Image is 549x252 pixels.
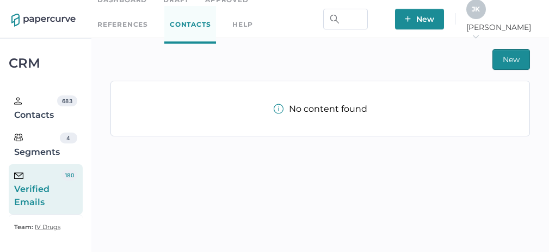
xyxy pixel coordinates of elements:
[11,14,76,27] img: papercurve-logo-colour.7244d18c.svg
[395,9,444,29] button: New
[492,49,530,70] button: New
[164,6,216,44] a: Contacts
[14,172,23,179] img: email-icon-black.c777dcea.svg
[97,19,148,31] a: References
[503,50,520,69] span: New
[14,95,57,122] div: Contacts
[323,9,368,29] input: Search Workspace
[14,170,61,209] div: Verified Emails
[61,170,77,181] div: 180
[405,16,411,22] img: plus-white.e19ec114.svg
[330,15,339,23] img: search.bf03fe8b.svg
[14,220,60,233] a: Team: IV Drugs
[274,104,283,114] img: info-tooltip-active.a952ecf1.svg
[35,223,60,231] span: IV Drugs
[14,133,23,142] img: segments.b9481e3d.svg
[472,5,480,13] span: J K
[9,58,83,68] div: CRM
[57,95,77,106] div: 683
[14,97,22,105] img: person.20a629c4.svg
[232,19,252,31] div: help
[405,9,434,29] span: New
[60,133,77,143] div: 4
[14,133,60,159] div: Segments
[466,22,538,42] span: [PERSON_NAME]
[472,33,479,40] i: arrow_right
[274,104,367,114] div: No content found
